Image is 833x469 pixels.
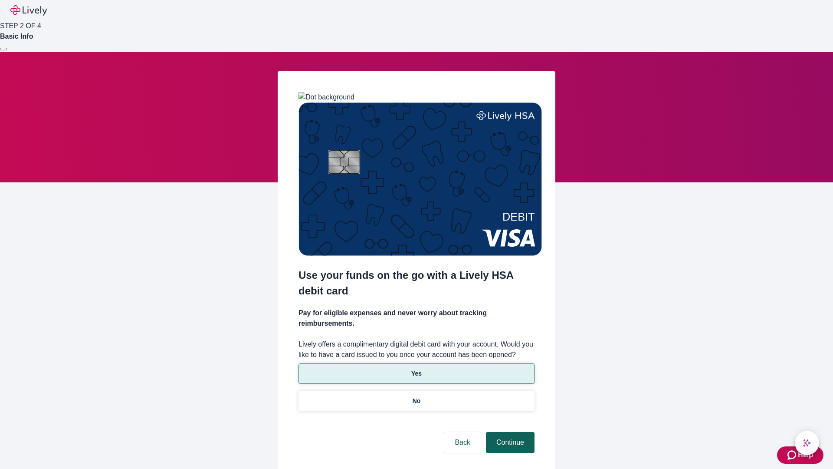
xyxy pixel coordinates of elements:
label: Lively offers a complimentary digital debit card with your account. Would you like to have a card... [298,339,535,360]
button: Zendesk support iconHelp [777,446,823,464]
p: No [413,396,421,406]
button: Continue [486,432,535,453]
img: Lively [10,5,47,16]
p: Yes [411,369,422,378]
span: Help [798,450,813,460]
svg: Zendesk support icon [787,450,798,460]
img: Debit card [298,102,542,256]
button: Yes [298,363,535,384]
button: chat [795,431,819,455]
h4: Pay for eligible expenses and never worry about tracking reimbursements. [298,308,535,329]
img: Dot background [298,92,354,102]
h2: Use your funds on the go with a Lively HSA debit card [298,268,535,299]
svg: Lively AI Assistant [803,439,811,447]
button: No [298,391,535,411]
button: Back [444,432,481,453]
